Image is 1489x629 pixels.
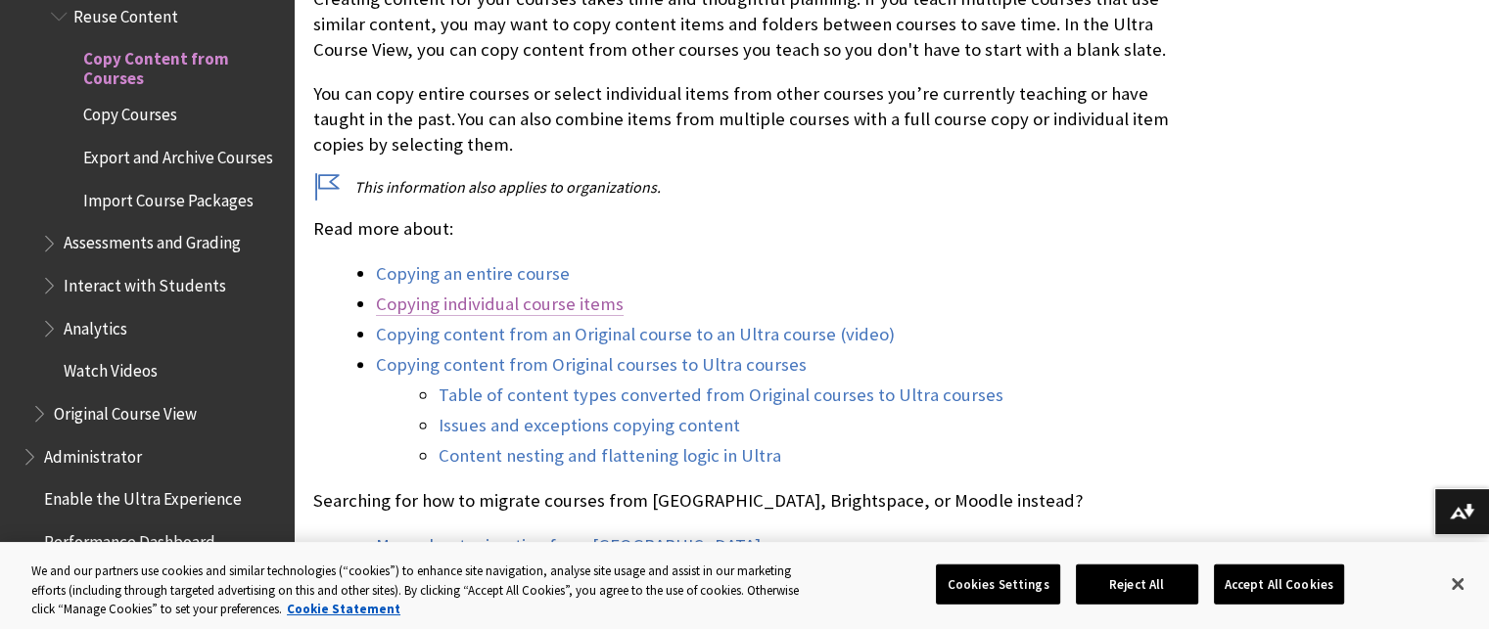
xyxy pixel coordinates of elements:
[936,563,1059,605] button: Cookies Settings
[287,601,400,617] a: More information about your privacy, opens in a new tab
[439,414,740,437] a: Issues and exceptions copying content
[83,184,254,210] span: Import Course Packages
[44,525,215,552] span: Performance Dashboard
[376,323,895,346] a: Copying content from an Original course to an Ultra course (video)
[54,397,197,424] span: Original Course View
[64,227,241,253] span: Assessments and Grading
[83,42,280,88] span: Copy Content from Courses
[64,269,226,295] span: Interact with Students
[313,488,1180,514] p: Searching for how to migrate courses from [GEOGRAPHIC_DATA], Brightspace, or Moodle instead?
[376,292,624,316] a: Copying individual course items
[313,176,1180,198] p: This information also applies to organizations.
[376,262,570,286] a: Copying an entire course
[44,440,142,467] span: Administrator
[439,383,1003,407] a: Table of content types converted from Original courses to Ultra courses
[1214,563,1344,605] button: Accept All Cookies
[376,534,761,558] a: More about migrating from [GEOGRAPHIC_DATA]
[64,355,158,382] span: Watch Videos
[64,312,127,338] span: Analytics
[439,444,781,468] a: Content nesting and flattening logic in Ultra
[83,141,273,167] span: Export and Archive Courses
[1436,562,1479,606] button: Close
[1076,563,1198,605] button: Reject All
[313,216,1180,242] p: Read more about:
[376,353,807,377] a: Copying content from Original courses to Ultra courses
[313,81,1180,158] p: You can copy entire courses or select individual items from other courses you’re currently teachi...
[31,562,819,619] div: We and our partners use cookies and similar technologies (“cookies”) to enhance site navigation, ...
[83,99,177,125] span: Copy Courses
[44,483,242,510] span: Enable the Ultra Experience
